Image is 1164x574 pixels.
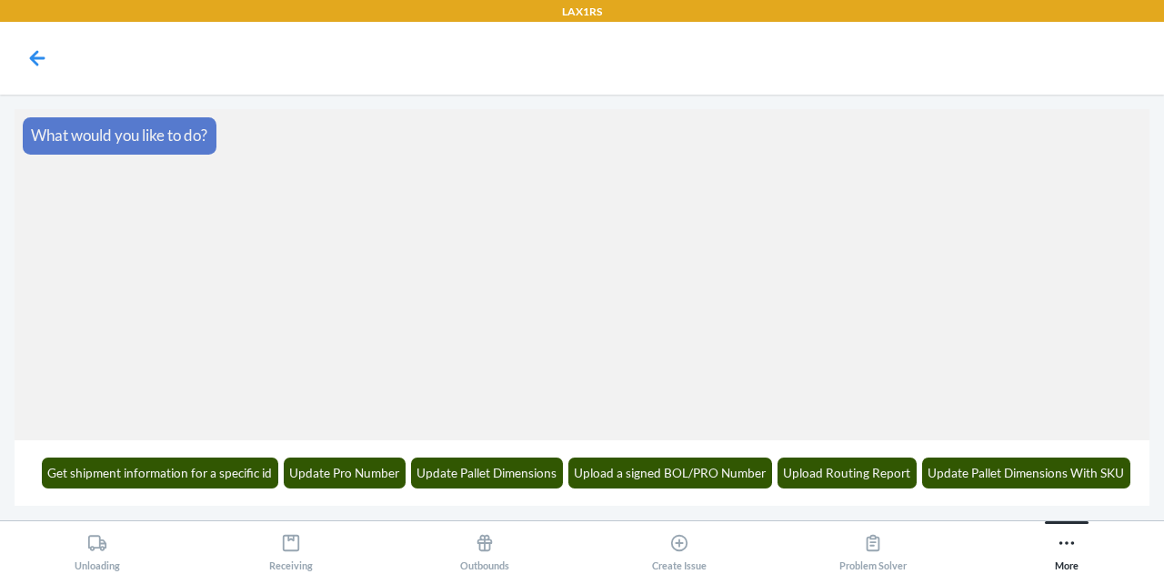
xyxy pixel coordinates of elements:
div: Problem Solver [839,526,907,571]
p: LAX1RS [562,4,602,20]
button: Update Pallet Dimensions [411,458,564,488]
button: More [970,521,1164,571]
div: More [1055,526,1079,571]
div: Receiving [269,526,313,571]
button: Upload Routing Report [778,458,918,488]
button: Problem Solver [776,521,969,571]
button: Upload a signed BOL/PRO Number [568,458,773,488]
button: Receiving [194,521,387,571]
button: Update Pallet Dimensions With SKU [922,458,1131,488]
div: Unloading [75,526,120,571]
button: Get shipment information for a specific id [42,458,279,488]
div: Outbounds [460,526,509,571]
button: Outbounds [388,521,582,571]
button: Update Pro Number [284,458,406,488]
div: Create Issue [652,526,707,571]
p: What would you like to do? [31,124,207,147]
button: Create Issue [582,521,776,571]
